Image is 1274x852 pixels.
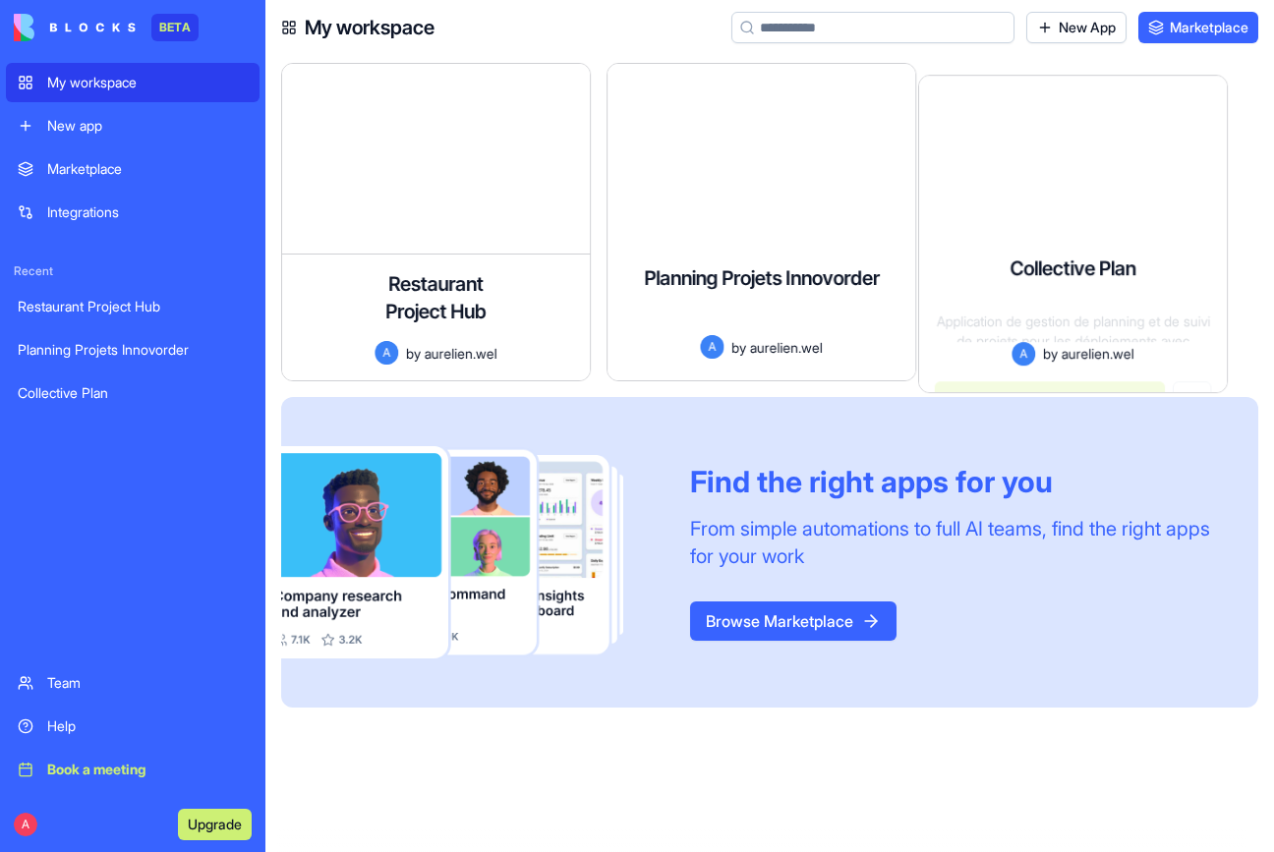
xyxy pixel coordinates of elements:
[942,63,1256,381] a: Collective PlanApplication de gestion de planning et de suivi de projets pour les déploiements av...
[6,193,260,232] a: Integrations
[305,14,434,41] h4: My workspace
[18,340,248,360] div: Planning Projets Innovorder
[14,813,37,836] span: A
[47,116,248,136] div: New app
[6,263,260,279] span: Recent
[151,14,199,41] div: BETA
[690,611,897,631] a: Browse Marketplace
[14,14,136,41] img: logo
[611,63,926,381] a: Planning Projets InnovorderAbyaurelien.wel
[750,337,823,358] span: aurelien.wel
[6,373,260,413] a: Collective Plan
[376,341,399,365] span: A
[178,814,252,833] a: Upgrade
[935,381,1165,421] button: Launch
[1043,343,1058,364] span: by
[6,287,260,326] a: Restaurant Project Hub
[1013,342,1036,366] span: A
[690,515,1227,570] div: From simple automations to full AI teams, find the right apps for your work
[644,264,879,292] h4: Planning Projets Innovorder
[406,343,421,364] span: by
[935,312,1212,342] div: Application de gestion de planning et de suivi de projets pour les déploiements avec intégration ...
[425,343,497,364] span: aurelien.wel
[281,63,596,381] a: Restaurant Project HubAbyaurelien.wel
[47,673,248,693] div: Team
[690,464,1227,499] div: Find the right apps for you
[47,760,248,779] div: Book a meeting
[47,159,248,179] div: Marketplace
[6,106,260,145] a: New app
[1062,343,1134,364] span: aurelien.wel
[6,149,260,189] a: Marketplace
[1138,12,1258,43] a: Marketplace
[701,335,724,359] span: A
[1026,12,1127,43] a: New App
[47,202,248,222] div: Integrations
[6,750,260,789] a: Book a meeting
[359,270,514,325] h4: Restaurant Project Hub
[18,383,248,403] div: Collective Plan
[6,663,260,703] a: Team
[47,716,248,736] div: Help
[47,73,248,92] div: My workspace
[178,809,252,840] button: Upgrade
[1011,255,1136,282] h4: Collective Plan
[18,297,248,316] div: Restaurant Project Hub
[6,330,260,369] a: Planning Projets Innovorder
[690,601,897,641] button: Browse Marketplace
[6,707,260,746] a: Help
[731,337,746,358] span: by
[623,374,853,414] button: Launch
[6,63,260,102] a: My workspace
[14,14,199,41] a: BETA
